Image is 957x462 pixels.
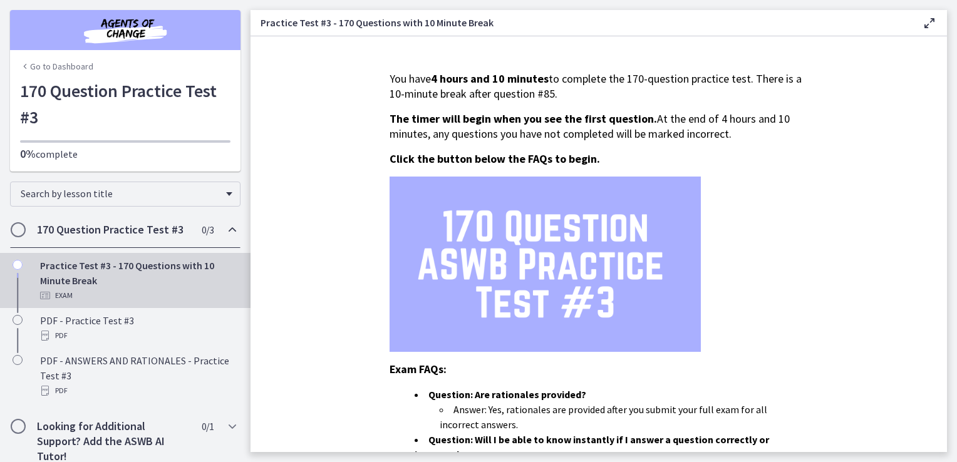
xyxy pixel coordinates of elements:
[415,433,769,461] strong: Question: Will I be able to know instantly if I answer a question correctly or incorrectly?
[10,182,241,207] div: Search by lesson title
[21,187,220,200] span: Search by lesson title
[37,222,190,237] h2: 170 Question Practice Test #3
[390,151,600,166] span: Click the button below the FAQs to begin.
[40,313,235,343] div: PDF - Practice Test #3
[40,288,235,303] div: Exam
[40,328,235,343] div: PDF
[440,402,808,432] li: Answer: Yes, rationales are provided after you submit your full exam for all incorrect answers.
[202,222,214,237] span: 0 / 3
[390,111,657,126] span: The timer will begin when you see the first question.
[261,15,902,30] h3: Practice Test #3 - 170 Questions with 10 Minute Break
[390,177,701,352] img: 3.png
[40,353,235,398] div: PDF - ANSWERS AND RATIONALES - Practice Test #3
[202,419,214,434] span: 0 / 1
[390,71,802,101] span: You have to complete the 170-question practice test. There is a 10-minute break after question #85.
[50,15,200,45] img: Agents of Change
[20,146,36,161] span: 0%
[390,111,790,141] span: At the end of 4 hours and 10 minutes, any questions you have not completed will be marked incorrect.
[428,388,586,401] strong: Question: Are rationales provided?
[40,383,235,398] div: PDF
[40,258,235,303] div: Practice Test #3 - 170 Questions with 10 Minute Break
[20,146,230,162] p: complete
[20,60,93,73] a: Go to Dashboard
[390,362,447,376] span: Exam FAQs:
[431,71,549,86] strong: 4 hours and 10 minutes
[20,78,230,130] h1: 170 Question Practice Test #3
